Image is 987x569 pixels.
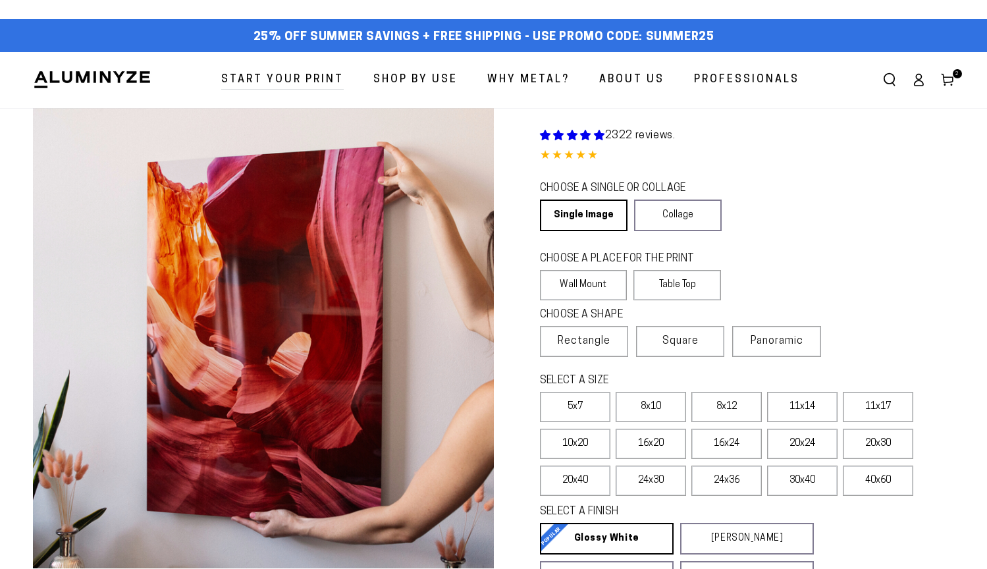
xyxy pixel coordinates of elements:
label: 8x12 [691,392,762,422]
label: Table Top [633,270,721,300]
a: Collage [634,200,722,231]
div: 4.85 out of 5.0 stars [540,147,955,166]
a: About Us [589,63,674,97]
label: 20x30 [843,429,913,459]
legend: CHOOSE A PLACE FOR THE PRINT [540,252,709,267]
summary: Search our site [875,65,904,94]
label: 24x30 [616,466,686,496]
legend: SELECT A FINISH [540,504,784,520]
span: Square [662,333,699,349]
label: 40x60 [843,466,913,496]
label: 24x36 [691,466,762,496]
span: Start Your Print [221,70,344,90]
a: Single Image [540,200,627,231]
span: Why Metal? [487,70,570,90]
span: 25% off Summer Savings + Free Shipping - Use Promo Code: SUMMER25 [253,30,714,45]
a: Glossy White [540,523,674,555]
label: 20x40 [540,466,610,496]
label: 20x24 [767,429,838,459]
span: About Us [599,70,664,90]
label: 8x10 [616,392,686,422]
a: Why Metal? [477,63,579,97]
label: 11x17 [843,392,913,422]
span: Panoramic [751,336,803,346]
label: 10x20 [540,429,610,459]
label: 16x24 [691,429,762,459]
img: Aluminyze [33,70,151,90]
label: Wall Mount [540,270,627,300]
span: Shop By Use [373,70,458,90]
label: 30x40 [767,466,838,496]
label: 5x7 [540,392,610,422]
label: 16x20 [616,429,686,459]
span: Rectangle [558,333,610,349]
a: Start Your Print [211,63,354,97]
label: 11x14 [767,392,838,422]
a: Professionals [684,63,809,97]
a: [PERSON_NAME] [680,523,814,555]
span: Professionals [694,70,799,90]
a: Shop By Use [363,63,467,97]
legend: SELECT A SIZE [540,373,784,389]
legend: CHOOSE A SINGLE OR COLLAGE [540,181,710,196]
span: 2 [955,69,959,78]
legend: CHOOSE A SHAPE [540,308,711,323]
